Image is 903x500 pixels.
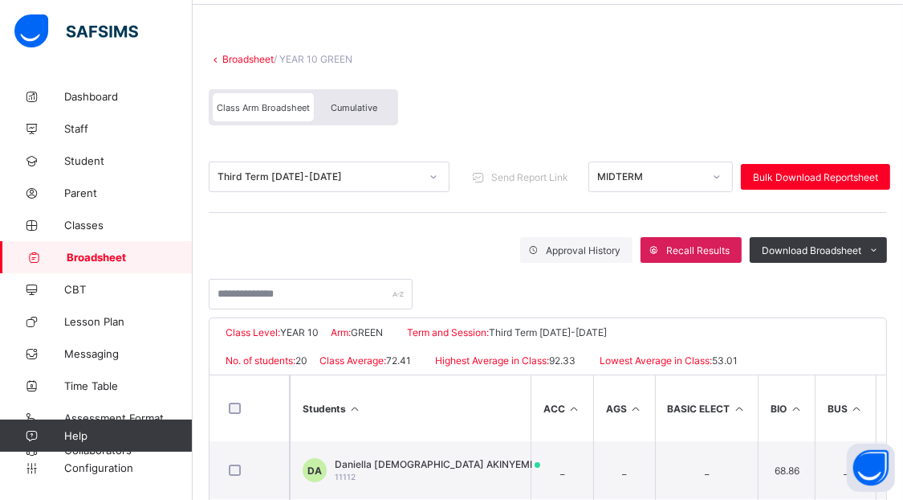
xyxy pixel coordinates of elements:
button: Open asap [847,444,895,492]
span: Assessment Format [64,412,193,424]
span: Bulk Download Reportsheet [753,171,878,183]
a: Broadsheet [222,53,274,65]
span: Parent [64,186,193,199]
i: Sort in Ascending Order [629,403,643,415]
span: YEAR 10 [280,326,319,338]
img: safsims [14,14,138,48]
span: GREEN [351,326,383,338]
i: Sort in Ascending Order [789,403,803,415]
span: Classes [64,219,193,232]
div: Third Term [DATE]-[DATE] [218,171,420,183]
span: Send Report Link [491,171,568,183]
span: Broadsheet [67,251,193,264]
span: Arm: [331,326,351,338]
span: Daniella [DEMOGRAPHIC_DATA] AKINYEMI [335,458,540,470]
td: _ [531,441,593,499]
span: / YEAR 10 GREEN [274,53,352,65]
th: BASIC ELECT [655,375,759,441]
span: Messaging [64,347,193,360]
span: CBT [64,283,193,296]
i: Sort in Ascending Order [850,403,864,415]
th: BUS [815,375,876,441]
th: ACC [531,375,593,441]
span: Recall Results [666,244,730,256]
span: Configuration [64,461,192,474]
span: Class Level: [226,326,280,338]
span: Lowest Average in Class: [600,355,712,367]
th: AGS [593,375,655,441]
span: 53.01 [712,355,738,367]
i: Sort Ascending [348,403,362,415]
span: Cumulative [331,102,377,113]
span: Student [64,154,193,167]
span: Staff [64,122,193,135]
span: Highest Average in Class: [435,355,549,367]
td: _ [593,441,655,499]
td: _ [815,441,876,499]
i: Sort in Ascending Order [733,403,746,415]
th: Students [290,375,531,441]
span: Download Broadsheet [762,244,861,256]
span: 11112 [335,472,356,482]
span: Class Arm Broadsheet [217,102,310,113]
span: Third Term [DATE]-[DATE] [489,326,607,338]
span: 92.33 [549,355,576,367]
span: Term and Session: [407,326,489,338]
span: Approval History [546,244,620,256]
i: Sort in Ascending Order [567,403,581,415]
span: Class Average: [319,355,386,367]
span: 20 [295,355,307,367]
span: Lesson Plan [64,315,193,328]
span: Time Table [64,379,193,392]
td: 68.86 [758,441,815,499]
span: DA [307,465,322,477]
span: No. of students: [226,355,295,367]
span: Dashboard [64,90,193,103]
th: BIO [758,375,815,441]
div: MIDTERM [597,171,703,183]
span: 72.41 [386,355,411,367]
span: Help [64,429,192,442]
td: _ [655,441,759,499]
